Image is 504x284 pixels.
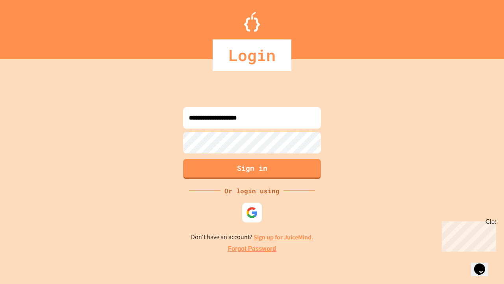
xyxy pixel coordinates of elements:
iframe: chat widget [471,252,496,276]
a: Sign up for JuiceMind. [254,233,313,241]
iframe: chat widget [439,218,496,252]
img: Logo.svg [244,12,260,32]
p: Don't have an account? [191,232,313,242]
img: google-icon.svg [246,207,258,219]
button: Sign in [183,159,321,179]
a: Forgot Password [228,244,276,254]
div: Chat with us now!Close [3,3,54,50]
div: Login [213,39,291,71]
div: Or login using [220,186,283,196]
